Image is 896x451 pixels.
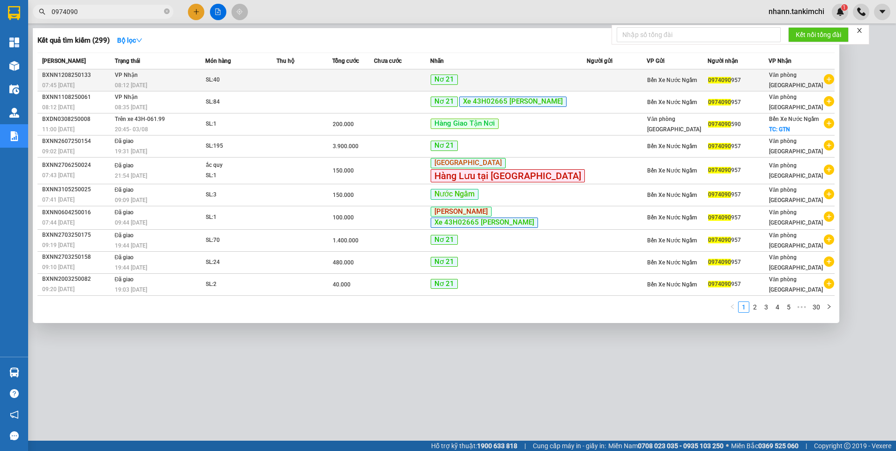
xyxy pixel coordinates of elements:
span: 08:12 [DATE] [42,104,75,111]
div: BXNN2706250024 [42,160,112,170]
span: 07:44 [DATE] [42,219,75,226]
button: left [727,301,738,313]
li: 30 [809,301,823,313]
span: 09:44 [DATE] [115,219,147,226]
span: TC: GTN [769,126,790,133]
span: plus-circle [824,278,834,289]
span: VP Nhận [769,58,791,64]
div: 957 [708,213,768,223]
span: 0974090 [708,143,731,150]
div: BXNN2607250154 [42,136,112,146]
span: Bến Xe Nước Ngầm [647,167,697,174]
li: 3 [761,301,772,313]
div: SL: 3 [206,190,276,200]
button: Bộ lọcdown [110,33,150,48]
span: 100.000 [333,214,354,221]
li: 2 [749,301,761,313]
span: Bến Xe Nước Ngầm [769,116,819,122]
span: 11:00 [DATE] [42,126,75,133]
span: Văn phòng [GEOGRAPHIC_DATA] [769,94,823,111]
span: 07:43 [DATE] [42,172,75,179]
span: message [10,431,19,440]
div: 957 [708,279,768,289]
div: SL: 195 [206,141,276,151]
div: SL: 84 [206,97,276,107]
span: Tổng cước [332,58,359,64]
span: 08:12 [DATE] [115,82,147,89]
div: SL: 1 [206,171,276,181]
span: Nơ 21 [431,257,458,267]
a: 2 [750,302,760,312]
span: Nước Ngầm [431,189,478,200]
span: 20:45 - 03/08 [115,126,148,133]
div: SL: 1 [206,212,276,223]
span: 0974090 [708,77,731,83]
span: Đã giao [115,232,134,239]
span: 09:09 [DATE] [115,197,147,203]
div: 957 [708,235,768,245]
span: Người gửi [587,58,612,64]
span: 07:41 [DATE] [42,196,75,203]
span: 0974090 [708,259,731,265]
span: 21:54 [DATE] [115,173,147,179]
span: Bến Xe Nước Ngầm [647,77,697,83]
span: plus-circle [824,256,834,267]
img: logo-vxr [8,6,20,20]
input: Tìm tên, số ĐT hoặc mã đơn [52,7,162,17]
div: SL: 70 [206,235,276,246]
span: Văn phòng [GEOGRAPHIC_DATA] [769,138,823,155]
span: 09:19 [DATE] [42,242,75,248]
strong: Bộ lọc [117,37,142,44]
span: Văn phòng [GEOGRAPHIC_DATA] [769,72,823,89]
img: solution-icon [9,131,19,141]
span: Hàng Lưu tại [GEOGRAPHIC_DATA] [431,169,585,182]
span: Bến Xe Nước Ngầm [647,259,697,266]
span: [PERSON_NAME] [431,207,492,217]
div: 957 [708,257,768,267]
span: Nơ 21 [431,279,458,289]
div: BXNN2703250175 [42,230,112,240]
span: Văn phòng [GEOGRAPHIC_DATA] [769,209,823,226]
span: Người nhận [708,58,738,64]
span: 40.000 [333,281,351,288]
div: BXNN3105250025 [42,185,112,195]
span: 0974090 [708,99,731,105]
span: Bến Xe Nước Ngầm [647,237,697,244]
button: right [823,301,835,313]
span: 200.000 [333,121,354,128]
div: SL: 2 [206,279,276,290]
img: warehouse-icon [9,108,19,118]
span: Đã giao [115,138,134,144]
span: Đã giao [115,209,134,216]
div: 957 [708,75,768,85]
span: Văn phòng [GEOGRAPHIC_DATA] [769,254,823,271]
span: Bến Xe Nước Ngầm [647,214,697,221]
span: 19:03 [DATE] [115,286,147,293]
span: Nơ 21 [431,75,458,85]
input: Nhập số tổng đài [617,27,781,42]
span: Chưa cước [374,58,402,64]
span: plus-circle [824,140,834,150]
span: Xe 43H02665 [PERSON_NAME] [431,218,538,228]
li: Previous Page [727,301,738,313]
span: down [136,37,142,44]
img: dashboard-icon [9,38,19,47]
a: 3 [761,302,771,312]
li: Next 5 Pages [794,301,809,313]
span: Nơ 21 [431,235,458,245]
span: close-circle [164,8,170,16]
div: SL: 24 [206,257,276,268]
span: Nơ 21 [431,97,458,107]
li: 4 [772,301,783,313]
a: 1 [739,302,749,312]
span: Đã giao [115,162,134,169]
span: Trên xe 43H-061.99 [115,116,165,122]
a: 4 [772,302,783,312]
span: search [39,8,45,15]
span: question-circle [10,389,19,398]
div: 590 [708,120,768,129]
span: 0974090 [708,214,731,221]
div: BXNN1208250133 [42,70,112,80]
span: 0974090 [708,281,731,287]
span: Văn phòng [GEOGRAPHIC_DATA] [769,187,823,203]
